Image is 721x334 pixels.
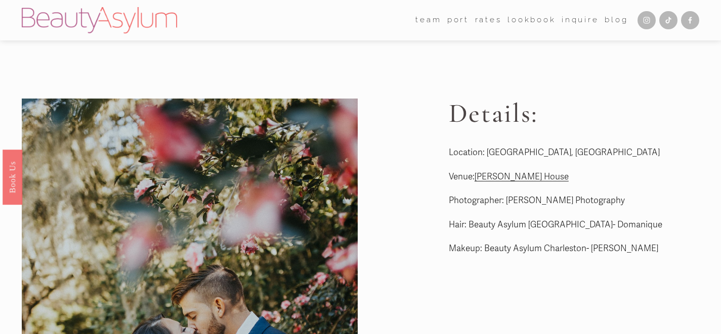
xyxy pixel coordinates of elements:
[415,13,441,28] a: folder dropdown
[475,171,569,182] a: [PERSON_NAME] House
[475,13,502,28] a: Rates
[605,13,628,28] a: Blog
[449,241,699,257] p: Makeup: Beauty Asylum Charleston- [PERSON_NAME]
[638,11,656,29] a: Instagram
[447,13,469,28] a: port
[507,13,556,28] a: Lookbook
[415,13,441,27] span: team
[449,193,699,209] p: Photographer: [PERSON_NAME] Photography
[22,7,177,33] img: Beauty Asylum | Bridal Hair &amp; Makeup Charlotte &amp; Atlanta
[3,149,22,204] a: Book Us
[449,169,699,185] p: Venue:
[449,145,699,161] p: Location: [GEOGRAPHIC_DATA], [GEOGRAPHIC_DATA]
[449,99,699,128] h1: Details:
[562,13,599,28] a: Inquire
[659,11,677,29] a: TikTok
[681,11,699,29] a: Facebook
[449,217,699,233] p: Hair: Beauty Asylum [GEOGRAPHIC_DATA]- Domanique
